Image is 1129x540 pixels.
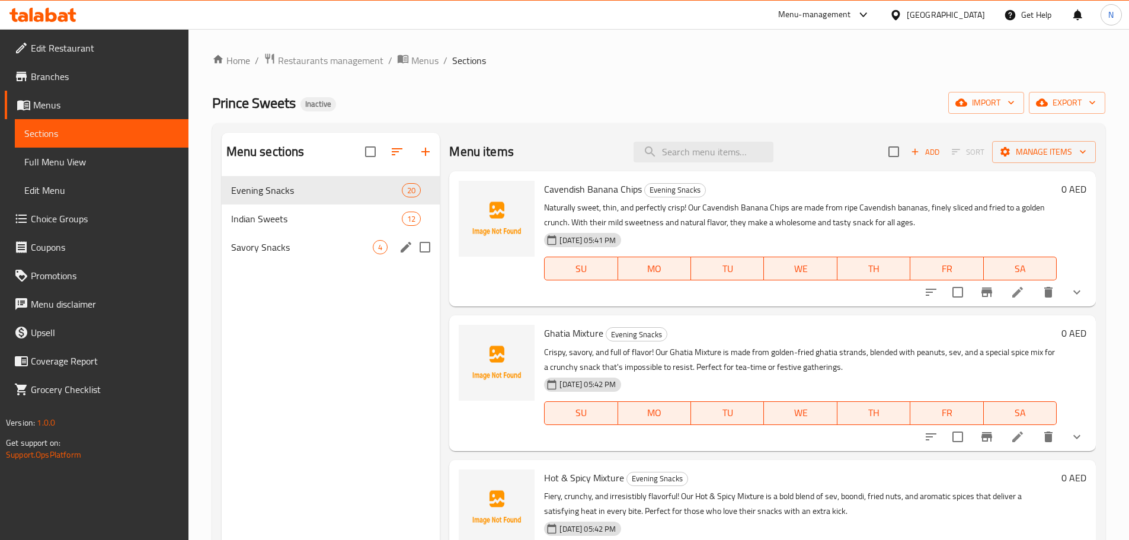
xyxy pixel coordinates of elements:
[623,260,686,277] span: MO
[1034,278,1063,306] button: delete
[544,345,1057,375] p: Crispy, savory, and full of flavor! Our Ghatia Mixture is made from golden-fried ghatia strands, ...
[1061,325,1086,341] h6: 0 AED
[1070,430,1084,444] svg: Show Choices
[300,97,336,111] div: Inactive
[910,401,983,425] button: FR
[973,423,1001,451] button: Branch-specific-item
[222,176,440,205] div: Evening Snacks20
[459,181,535,257] img: Cavendish Banana Chips
[31,212,179,226] span: Choice Groups
[212,53,250,68] a: Home
[549,260,613,277] span: SU
[31,297,179,311] span: Menu disclaimer
[397,238,415,256] button: edit
[1070,285,1084,299] svg: Show Choices
[691,401,764,425] button: TU
[449,143,514,161] h2: Menu items
[1034,423,1063,451] button: delete
[1061,469,1086,486] h6: 0 AED
[373,242,387,253] span: 4
[1010,285,1025,299] a: Edit menu item
[452,53,486,68] span: Sections
[769,260,832,277] span: WE
[383,138,411,166] span: Sort sections
[544,324,603,342] span: Ghatia Mixture
[459,325,535,401] img: Ghatia Mixture
[231,212,402,226] span: Indian Sweets
[33,98,179,112] span: Menus
[958,95,1015,110] span: import
[910,257,983,280] button: FR
[5,347,188,375] a: Coverage Report
[606,327,667,341] div: Evening Snacks
[549,404,613,421] span: SU
[15,119,188,148] a: Sections
[917,278,945,306] button: sort-choices
[944,143,992,161] span: Select section first
[15,148,188,176] a: Full Menu View
[842,260,906,277] span: TH
[31,325,179,340] span: Upsell
[5,91,188,119] a: Menus
[634,142,773,162] input: search
[411,53,439,68] span: Menus
[907,8,985,21] div: [GEOGRAPHIC_DATA]
[31,69,179,84] span: Branches
[5,205,188,233] a: Choice Groups
[769,404,832,421] span: WE
[1061,181,1086,197] h6: 0 AED
[544,200,1057,230] p: Naturally sweet, thin, and perfectly crisp! Our Cavendish Banana Chips are made from ripe Cavendi...
[618,257,691,280] button: MO
[397,53,439,68] a: Menus
[881,139,906,164] span: Select section
[973,278,1001,306] button: Branch-specific-item
[264,53,383,68] a: Restaurants management
[24,183,179,197] span: Edit Menu
[645,183,705,197] span: Evening Snacks
[5,290,188,318] a: Menu disclaimer
[5,318,188,347] a: Upsell
[5,34,188,62] a: Edit Restaurant
[212,90,296,116] span: Prince Sweets
[402,185,420,196] span: 20
[917,423,945,451] button: sort-choices
[402,212,421,226] div: items
[231,183,402,197] span: Evening Snacks
[5,261,188,290] a: Promotions
[1108,8,1114,21] span: N
[5,233,188,261] a: Coupons
[778,8,851,22] div: Menu-management
[226,143,305,161] h2: Menu sections
[231,240,373,254] span: Savory Snacks
[909,145,941,159] span: Add
[906,143,944,161] button: Add
[945,424,970,449] span: Select to update
[1029,92,1105,114] button: export
[31,41,179,55] span: Edit Restaurant
[842,404,906,421] span: TH
[984,257,1057,280] button: SA
[696,260,759,277] span: TU
[915,404,978,421] span: FR
[388,53,392,68] li: /
[623,404,686,421] span: MO
[544,401,618,425] button: SU
[764,401,837,425] button: WE
[31,382,179,397] span: Grocery Checklist
[544,469,624,487] span: Hot & Spicy Mixture
[300,99,336,109] span: Inactive
[278,53,383,68] span: Restaurants management
[402,213,420,225] span: 12
[222,233,440,261] div: Savory Snacks4edit
[1063,423,1091,451] button: show more
[544,489,1057,519] p: Fiery, crunchy, and irresistibly flavorful! Our Hot & Spicy Mixture is a bold blend of sev, boond...
[989,404,1052,421] span: SA
[31,269,179,283] span: Promotions
[443,53,447,68] li: /
[915,260,978,277] span: FR
[764,257,837,280] button: WE
[945,280,970,305] span: Select to update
